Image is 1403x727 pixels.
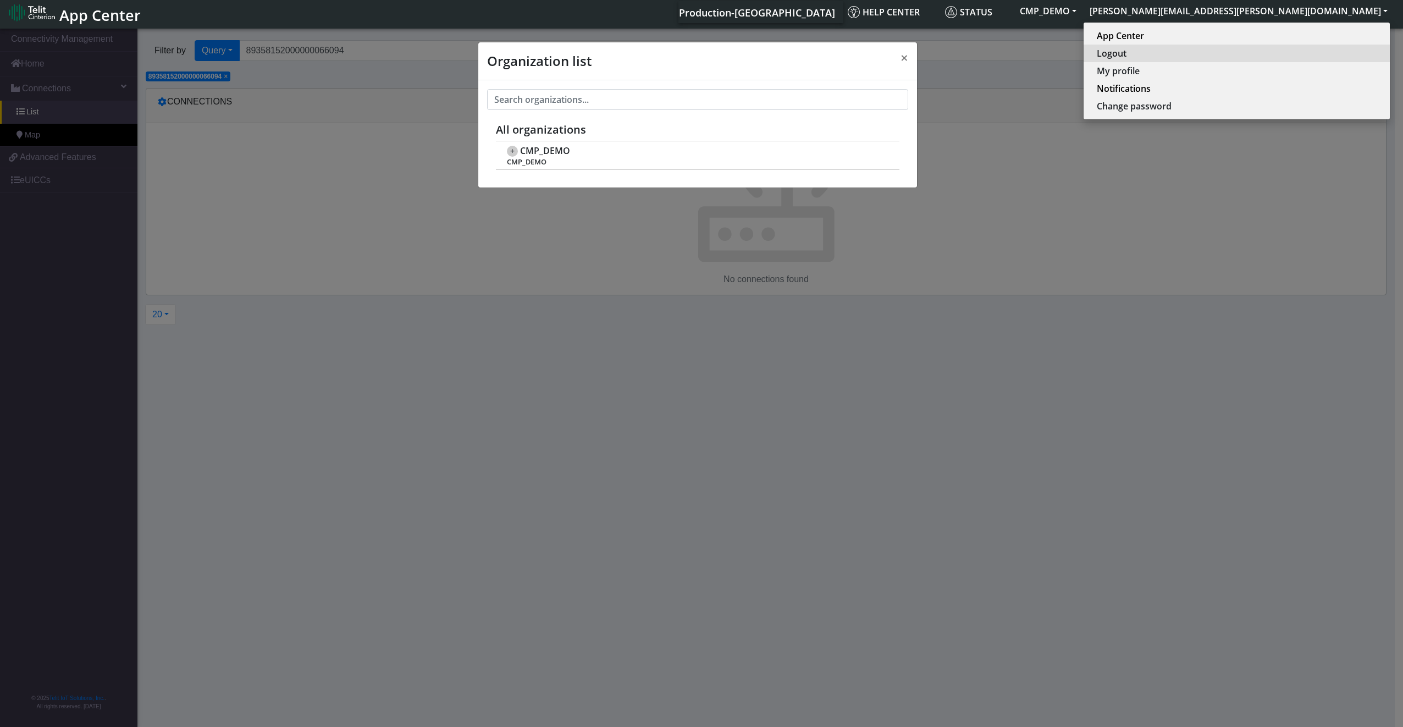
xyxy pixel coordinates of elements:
[9,1,139,24] a: App Center
[9,4,55,21] img: logo-telit-cinterion-gw-new.png
[496,123,899,136] h5: All organizations
[679,6,835,19] span: Production-[GEOGRAPHIC_DATA]
[941,1,1013,23] a: Status
[945,6,957,18] img: status.svg
[1084,27,1390,45] button: App Center
[507,158,887,166] span: CMP_DEMO
[843,1,941,23] a: Help center
[487,51,592,71] h4: Organization list
[1097,82,1377,95] a: Notifications
[1013,1,1083,21] button: CMP_DEMO
[1084,62,1390,80] button: My profile
[1084,97,1390,115] button: Change password
[1083,1,1394,21] button: [PERSON_NAME][EMAIL_ADDRESS][PERSON_NAME][DOMAIN_NAME]
[945,6,992,18] span: Status
[59,5,141,25] span: App Center
[1084,45,1390,62] button: Logout
[1084,80,1390,97] button: Notifications
[1097,29,1377,42] a: App Center
[507,146,518,157] span: +
[487,89,908,110] input: Search organizations...
[520,146,570,156] span: CMP_DEMO
[848,6,920,18] span: Help center
[901,48,908,67] span: ×
[848,6,860,18] img: knowledge.svg
[678,1,835,23] a: Your current platform instance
